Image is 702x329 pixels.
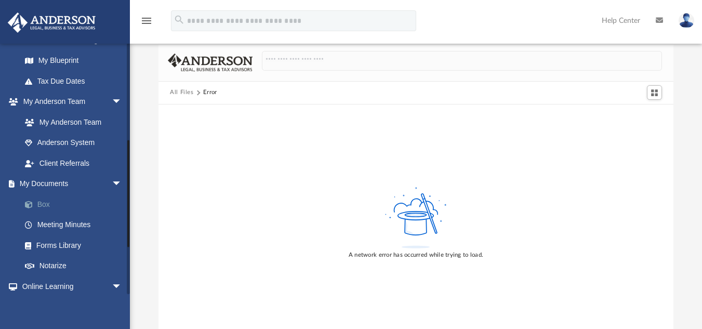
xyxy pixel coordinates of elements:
a: My Anderson Team [15,112,127,133]
div: Error [203,88,217,97]
a: Client Referrals [15,153,133,174]
img: Anderson Advisors Platinum Portal [5,12,99,33]
span: arrow_drop_down [112,174,133,195]
a: My Documentsarrow_drop_down [7,174,138,194]
span: arrow_drop_down [112,276,133,297]
a: menu [140,20,153,27]
a: My Anderson Teamarrow_drop_down [7,91,133,112]
i: menu [140,15,153,27]
a: Forms Library [15,235,133,256]
div: A network error has occurred while trying to load. [349,251,483,260]
button: All Files [170,88,194,97]
a: Box [15,194,138,215]
a: Anderson System [15,133,133,153]
input: Search files and folders [262,51,662,71]
i: search [174,14,185,25]
button: Switch to Grid View [647,85,663,100]
a: Notarize [15,256,138,277]
span: arrow_drop_down [112,91,133,113]
a: Tax Due Dates [15,71,138,91]
a: My Blueprint [15,50,133,71]
a: Meeting Minutes [15,215,138,235]
a: Online Learningarrow_drop_down [7,276,133,297]
img: User Pic [679,13,694,28]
